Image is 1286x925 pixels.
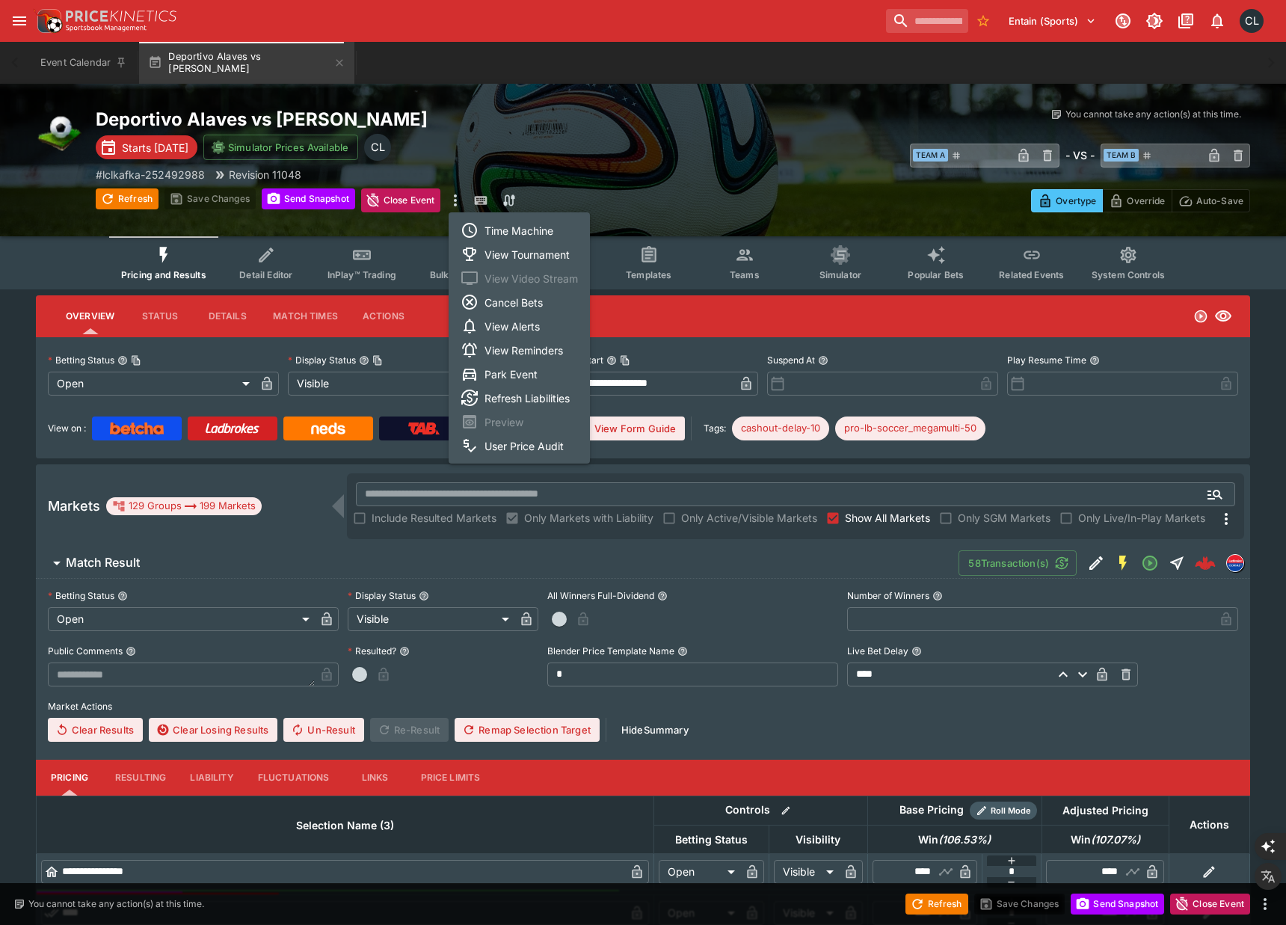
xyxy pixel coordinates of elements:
[449,242,590,266] li: View Tournament
[449,290,590,314] li: Cancel Bets
[449,314,590,338] li: View Alerts
[449,434,590,458] li: User Price Audit
[449,338,590,362] li: View Reminders
[449,218,590,242] li: Time Machine
[449,386,590,410] li: Refresh Liabilities
[449,362,590,386] li: Park Event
